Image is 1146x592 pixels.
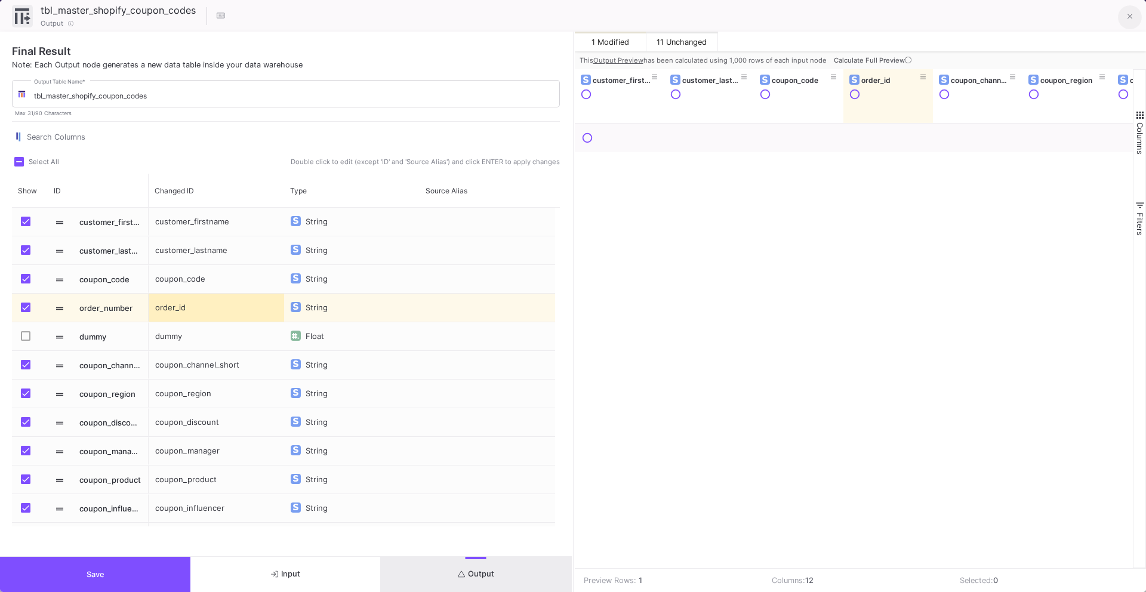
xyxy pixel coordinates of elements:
div: Press SPACE to select this row. [149,494,555,523]
div: coupon_region [1040,76,1099,85]
span: coupon_bulk [79,523,142,551]
button: 1 Modified [575,32,646,51]
div: Press SPACE to select this row. [149,322,555,351]
div: coupon_product [149,465,284,494]
button: Calculate Full Preview [831,51,916,69]
div: Preview Rows: [584,575,636,586]
b: 0 [993,576,998,585]
div: String [306,380,333,408]
span: coupon_product [79,466,142,494]
span: customer_firstname [79,208,142,236]
div: String [306,408,333,437]
td: Selected: [951,569,1139,592]
div: coupon_influencer [149,494,284,522]
div: Press SPACE to select this row. [12,523,149,551]
div: Press SPACE to select this row. [12,208,149,236]
div: String [306,437,333,465]
div: Press SPACE to select this row. [12,294,149,322]
div: Press SPACE to select this row. [12,408,149,437]
div: coupon_manager [149,437,284,465]
div: Press SPACE to select this row. [12,465,149,494]
div: Press SPACE to select this row. [149,465,555,494]
span: coupon_region [79,380,142,408]
button: Hotkeys List [209,4,233,28]
span: Show [18,186,37,195]
div: coupon_discount [149,408,284,436]
div: customer_lastname [682,76,741,85]
span: Select All [29,158,59,166]
span: Save [87,570,104,579]
div: Float [306,322,329,351]
img: Integration type child icon [17,90,26,98]
b: 1 [639,575,642,586]
div: customer_firstname [593,76,652,85]
span: Output [41,18,63,28]
span: Double click to edit (except 'ID' and 'Source Alias') and click ENTER to apply changes [288,157,560,166]
div: String [306,294,333,322]
div: coupon_channel_short [951,76,1010,85]
div: String [306,351,333,380]
div: Press SPACE to select this row. [149,437,555,465]
div: Press SPACE to select this row. [149,408,555,437]
div: Press SPACE to select this row. [12,380,149,408]
span: Changed ID [155,186,194,195]
div: Press SPACE to select this row. [12,265,149,294]
div: Press SPACE to select this row. [149,294,555,322]
div: Press SPACE to select this row. [149,523,555,551]
button: Output [381,557,571,592]
div: String [306,465,333,494]
span: Source Alias [426,186,467,195]
span: Type [290,186,307,195]
div: coupon_code [149,265,284,293]
span: dummy [79,323,142,351]
div: dummy [149,322,284,350]
div: order_id [149,294,284,322]
div: order_id [861,76,920,85]
div: Press SPACE to select this row. [12,236,149,265]
b: 12 [805,576,814,585]
div: coupon_channel_short [149,351,284,379]
div: customer_lastname [149,236,284,264]
p: Note: Each Output node generates a new data table inside your data warehouse [12,59,560,70]
span: Columns [1135,122,1145,155]
div: coupon_bulk [149,523,284,551]
div: Press SPACE to select this row. [12,351,149,380]
span: ID [54,186,61,195]
u: Output Preview [593,56,643,64]
span: 11 Unchanged [657,38,707,47]
div: Press SPACE to select this row. [149,351,555,380]
span: Calculate Full Preview [834,56,914,64]
button: 11 Unchanged [646,32,718,51]
input: Node Title... [38,2,205,18]
span: 1 Modified [592,38,629,47]
span: Input [271,569,300,578]
div: String [306,494,333,523]
div: Press SPACE to select this row. [149,380,555,408]
input: Search for Name, Type, etc. [27,132,560,142]
div: String [306,208,333,236]
div: String [306,265,333,294]
span: Output [458,569,494,578]
span: coupon_channel_short [79,351,142,380]
div: String [306,236,333,265]
div: coupon_code [772,76,831,85]
span: customer_lastname [79,237,142,265]
div: Press SPACE to select this row. [12,494,149,523]
div: customer_firstname [149,208,284,236]
button: Input [190,557,381,592]
div: Press SPACE to select this row. [12,322,149,351]
span: coupon_influencer [79,495,142,523]
span: coupon_code [79,266,142,294]
div: Press SPACE to select this row. [149,236,555,265]
div: Press SPACE to select this row. [12,437,149,465]
img: output-ui.svg [15,8,30,24]
span: coupon_discount [79,409,142,437]
div: This has been calculated using 1,000 rows of each input node [580,55,829,65]
span: Filters [1135,212,1145,236]
span: coupon_manager [79,437,142,465]
div: coupon_region [149,380,284,408]
input: Output table name [34,91,554,100]
div: Press SPACE to select this row. [149,208,555,236]
span: order_number [79,294,142,322]
img: columns.svg [12,132,24,143]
